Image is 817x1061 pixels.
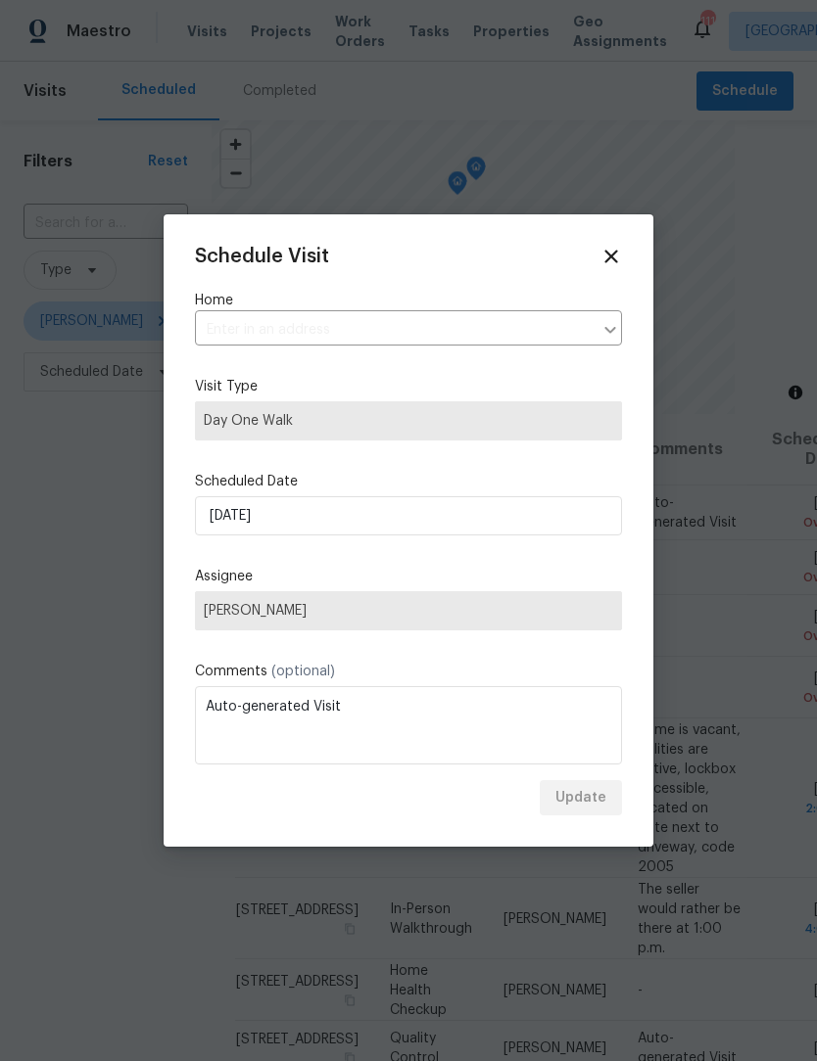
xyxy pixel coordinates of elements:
[195,291,622,310] label: Home
[195,315,593,346] input: Enter in an address
[195,686,622,764] textarea: Auto-generated Visit
[195,567,622,586] label: Assignee
[195,472,622,491] label: Scheduled Date
[204,411,613,431] span: Day One Walk
[195,496,622,535] input: M/D/YYYY
[195,247,329,266] span: Schedule Visit
[195,662,622,681] label: Comments
[204,603,613,619] span: [PERSON_NAME]
[195,377,622,396] label: Visit Type
[601,246,622,267] span: Close
[271,665,335,678] span: (optional)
